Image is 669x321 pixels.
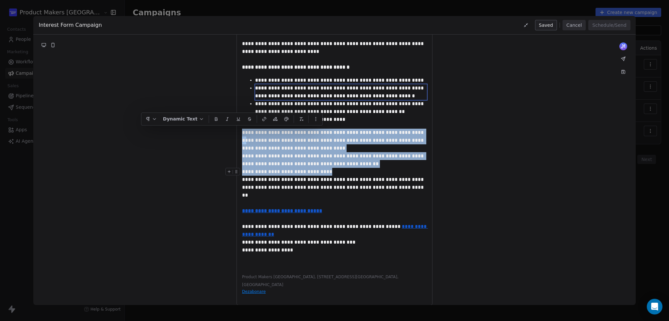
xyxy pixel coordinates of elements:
[563,20,586,30] button: Cancel
[588,20,630,30] button: Schedule/Send
[647,299,662,314] div: Open Intercom Messenger
[39,21,102,29] span: Interest Form Campaign
[160,114,207,124] button: Dynamic Text
[535,20,557,30] button: Saved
